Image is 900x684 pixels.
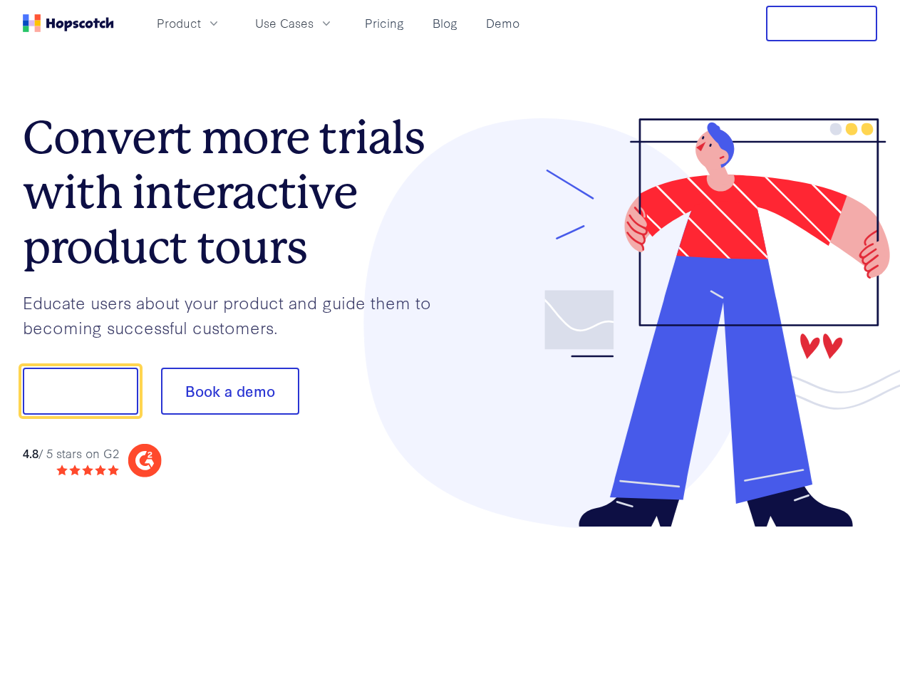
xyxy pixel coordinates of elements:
a: Blog [427,11,463,35]
a: Pricing [359,11,410,35]
button: Free Trial [766,6,877,41]
h1: Convert more trials with interactive product tours [23,110,450,274]
button: Use Cases [247,11,342,35]
a: Demo [480,11,525,35]
span: Product [157,14,201,32]
button: Show me! [23,368,138,415]
span: Use Cases [255,14,314,32]
strong: 4.8 [23,445,38,461]
p: Educate users about your product and guide them to becoming successful customers. [23,290,450,339]
button: Book a demo [161,368,299,415]
a: Home [23,14,114,32]
div: / 5 stars on G2 [23,445,119,462]
button: Product [148,11,229,35]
